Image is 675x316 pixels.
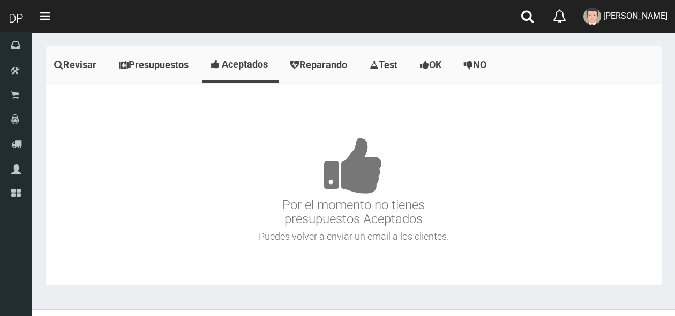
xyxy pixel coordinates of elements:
a: Aceptados [202,48,279,80]
span: [PERSON_NAME] [603,11,667,21]
h3: Por el momento no tienes presupuestos Aceptados [48,105,659,226]
a: Test [361,48,409,82]
span: Revisar [63,59,96,70]
span: Test [379,59,397,70]
img: User Image [583,8,601,25]
h4: Puedes volver a enviar un email a los clientes. [48,231,659,242]
a: OK [411,48,453,82]
span: NO [473,59,486,70]
a: Reparando [281,48,358,82]
span: Aceptados [222,58,268,70]
span: OK [429,59,441,70]
a: Revisar [46,48,108,82]
a: NO [455,48,498,82]
span: Reparando [299,59,347,70]
a: Presupuestos [110,48,200,82]
span: Presupuestos [129,59,189,70]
